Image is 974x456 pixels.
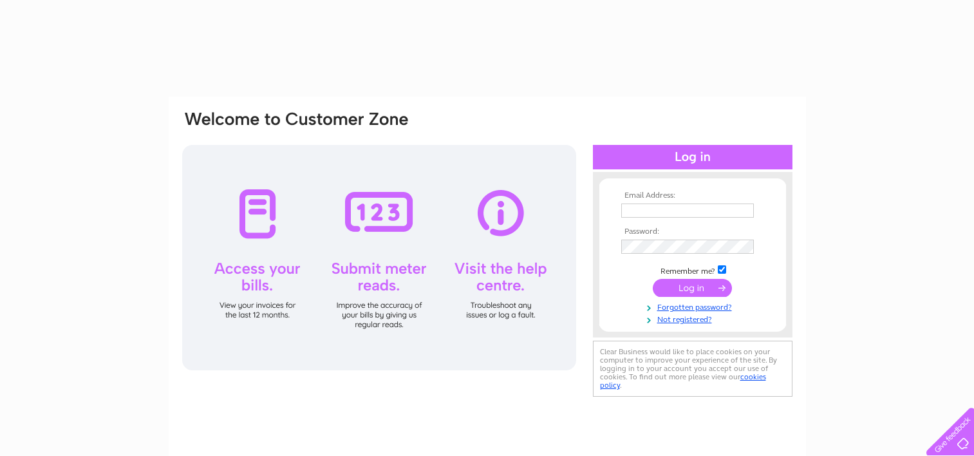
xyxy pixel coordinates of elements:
[593,341,792,397] div: Clear Business would like to place cookies on your computer to improve your experience of the sit...
[618,263,767,276] td: Remember me?
[621,312,767,325] a: Not registered?
[653,279,732,297] input: Submit
[621,300,767,312] a: Forgotten password?
[600,372,766,390] a: cookies policy
[618,191,767,200] th: Email Address:
[618,227,767,236] th: Password:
